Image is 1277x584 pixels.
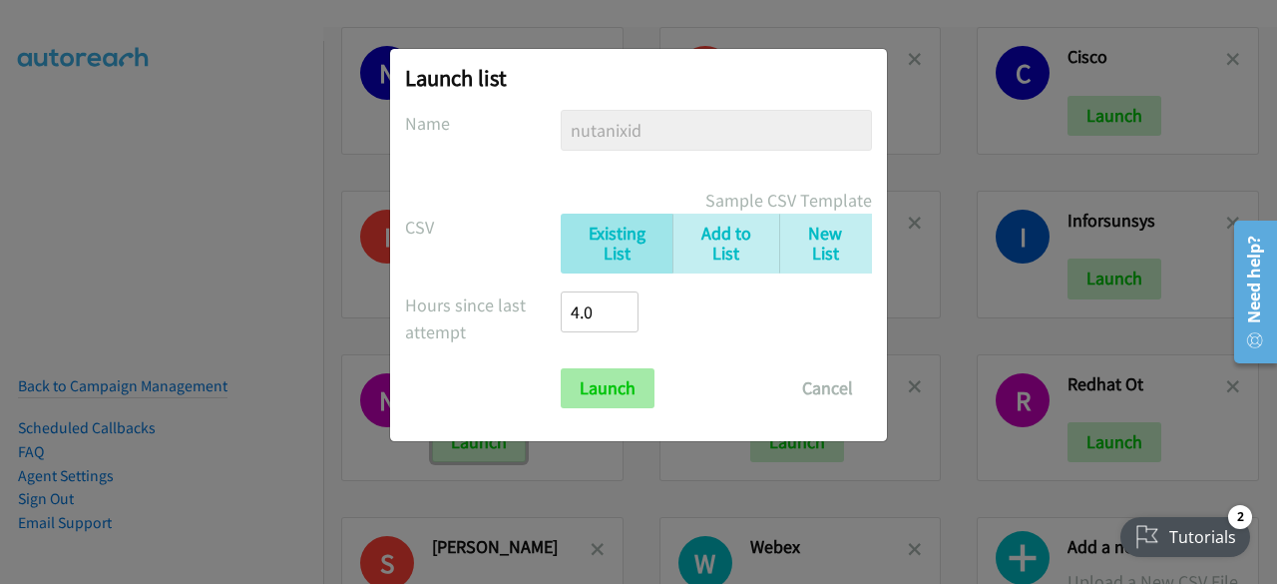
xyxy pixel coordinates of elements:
[672,214,779,275] a: Add to List
[405,214,561,241] label: CSV
[779,214,872,275] a: New List
[783,368,872,408] button: Cancel
[405,64,872,92] h2: Launch list
[561,368,654,408] input: Launch
[1220,213,1277,371] iframe: Resource Center
[405,292,561,345] label: Hours since last attempt
[705,187,872,214] a: Sample CSV Template
[1108,497,1262,569] iframe: Checklist
[561,214,672,275] a: Existing List
[405,110,561,137] label: Name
